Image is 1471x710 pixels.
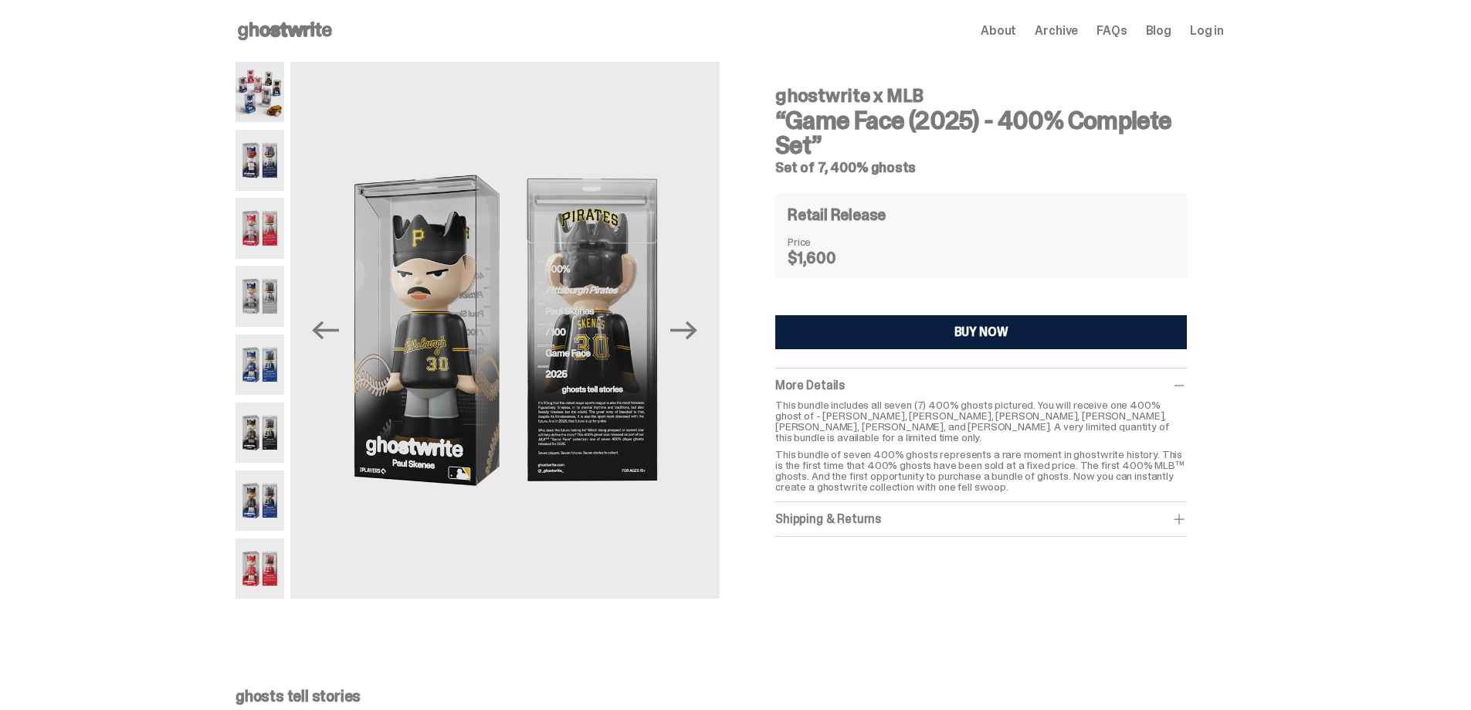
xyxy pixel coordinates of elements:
[236,471,284,531] img: 07-ghostwrite-mlb-game-face-complete-set-juan-soto.png
[788,250,865,266] dd: $1,600
[788,236,865,247] dt: Price
[788,207,886,223] h4: Retail Release
[775,449,1187,492] p: This bundle of seven 400% ghosts represents a rare moment in ghostwrite history. This is the firs...
[720,62,1149,599] img: svg+xml;base64,PHN2ZyB3aWR0aD0iMSIgaGVpZ2h0PSIxIiB2aWV3Qm94PSIwIDAgMSAxIiBmaWxsPSJub25lIiB4bWxucz...
[1146,25,1171,37] a: Blog
[236,266,284,326] img: 04-ghostwrite-mlb-game-face-complete-set-aaron-judge.png
[954,326,1008,338] div: BUY NOW
[309,314,343,348] button: Previous
[775,511,1187,527] div: Shipping & Returns
[236,62,284,122] img: 01-ghostwrite-mlb-game-face-complete-set.png
[290,62,720,599] img: 06-ghostwrite-mlb-game-face-complete-set-paul-skenes.png
[236,688,1224,704] p: ghosts tell stories
[775,87,1187,105] h4: ghostwrite x MLB
[1096,25,1127,37] a: FAQs
[775,108,1187,158] h3: “Game Face (2025) - 400% Complete Set”
[775,315,1187,349] button: BUY NOW
[775,399,1187,443] p: This bundle includes all seven (7) 400% ghosts pictured. You will receive one 400% ghost of - [PE...
[667,314,701,348] button: Next
[775,377,845,393] span: More Details
[236,130,284,190] img: 02-ghostwrite-mlb-game-face-complete-set-ronald-acuna-jr.png
[236,403,284,463] img: 06-ghostwrite-mlb-game-face-complete-set-paul-skenes.png
[1190,25,1224,37] a: Log in
[775,161,1187,175] h5: Set of 7, 400% ghosts
[236,335,284,395] img: 05-ghostwrite-mlb-game-face-complete-set-shohei-ohtani.png
[236,198,284,258] img: 03-ghostwrite-mlb-game-face-complete-set-bryce-harper.png
[1035,25,1078,37] a: Archive
[236,538,284,599] img: 08-ghostwrite-mlb-game-face-complete-set-mike-trout.png
[981,25,1016,37] a: About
